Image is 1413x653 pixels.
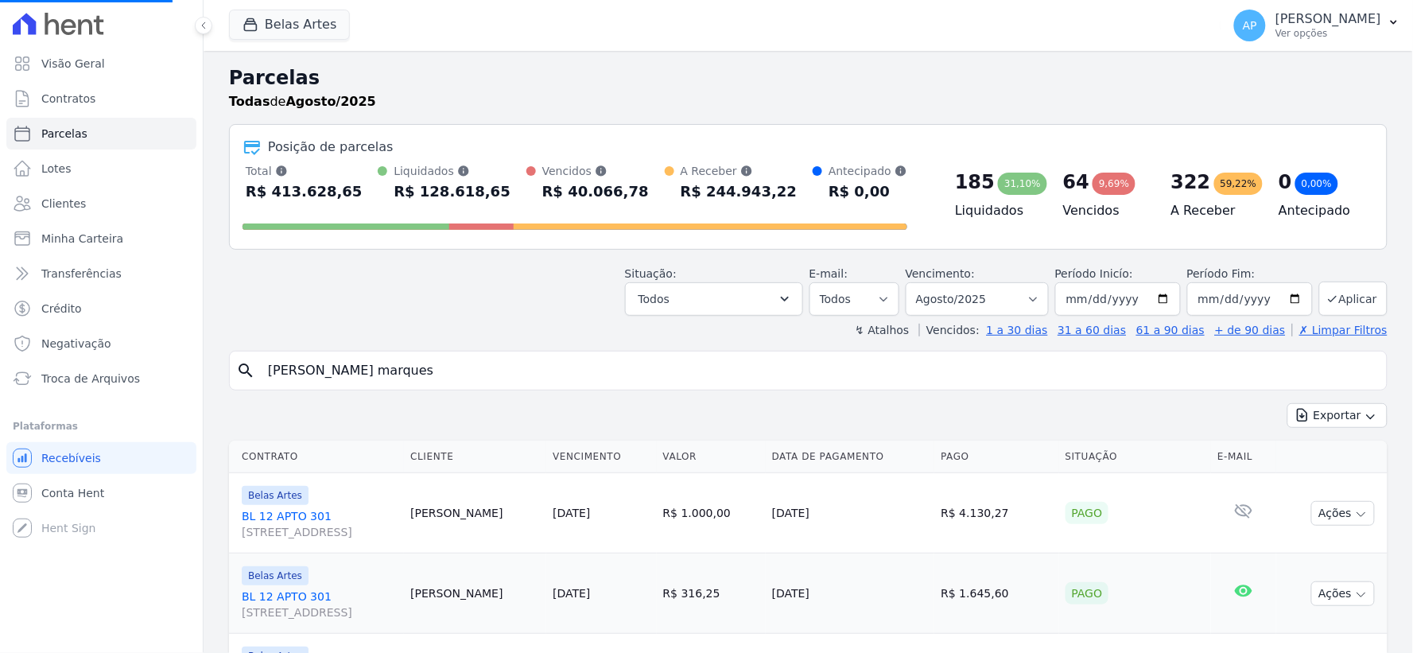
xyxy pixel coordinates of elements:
[41,161,72,177] span: Lotes
[809,267,848,280] label: E-mail:
[6,188,196,220] a: Clientes
[1211,441,1276,473] th: E-mail
[242,589,398,620] a: BL 12 APTO 301[STREET_ADDRESS]
[657,441,766,473] th: Valor
[41,301,82,317] span: Crédito
[1319,282,1388,316] button: Aplicar
[41,91,95,107] span: Contratos
[955,201,1038,220] h4: Liquidados
[657,473,766,554] td: R$ 1.000,00
[242,566,309,585] span: Belas Artes
[681,179,798,204] div: R$ 244.943,22
[41,266,122,282] span: Transferências
[829,179,907,204] div: R$ 0,00
[6,293,196,325] a: Crédito
[1311,581,1375,606] button: Ações
[1292,324,1388,336] a: ✗ Limpar Filtros
[906,267,975,280] label: Vencimento:
[766,473,935,554] td: [DATE]
[829,163,907,179] div: Antecipado
[542,163,649,179] div: Vencidos
[1287,403,1388,428] button: Exportar
[766,441,935,473] th: Data de Pagamento
[1093,173,1135,195] div: 9,69%
[404,554,546,634] td: [PERSON_NAME]
[1055,267,1133,280] label: Período Inicío:
[242,524,398,540] span: [STREET_ADDRESS]
[41,450,101,466] span: Recebíveis
[553,587,590,600] a: [DATE]
[6,223,196,255] a: Minha Carteira
[6,48,196,80] a: Visão Geral
[919,324,980,336] label: Vencidos:
[6,83,196,115] a: Contratos
[41,485,104,501] span: Conta Hent
[6,118,196,150] a: Parcelas
[6,363,196,395] a: Troca de Arquivos
[955,169,995,195] div: 185
[246,163,363,179] div: Total
[625,282,803,316] button: Todos
[1295,173,1338,195] div: 0,00%
[404,441,546,473] th: Cliente
[1214,173,1264,195] div: 59,22%
[1215,324,1286,336] a: + de 90 dias
[229,94,270,109] strong: Todas
[229,64,1388,92] h2: Parcelas
[998,173,1047,195] div: 31,10%
[1221,3,1413,48] button: AP [PERSON_NAME] Ver opções
[657,554,766,634] td: R$ 316,25
[766,554,935,634] td: [DATE]
[1275,27,1381,40] p: Ver opções
[246,179,363,204] div: R$ 413.628,65
[404,473,546,554] td: [PERSON_NAME]
[236,361,255,380] i: search
[41,336,111,352] span: Negativação
[41,126,87,142] span: Parcelas
[987,324,1048,336] a: 1 a 30 dias
[934,473,1058,554] td: R$ 4.130,27
[934,554,1058,634] td: R$ 1.645,60
[242,508,398,540] a: BL 12 APTO 301[STREET_ADDRESS]
[1066,502,1109,524] div: Pago
[1243,20,1257,31] span: AP
[1059,441,1212,473] th: Situação
[681,163,798,179] div: A Receber
[1171,201,1254,220] h4: A Receber
[1136,324,1205,336] a: 61 a 90 dias
[934,441,1058,473] th: Pago
[268,138,394,157] div: Posição de parcelas
[6,328,196,360] a: Negativação
[855,324,909,336] label: ↯ Atalhos
[242,604,398,620] span: [STREET_ADDRESS]
[6,442,196,474] a: Recebíveis
[13,417,190,436] div: Plataformas
[229,92,376,111] p: de
[1171,169,1211,195] div: 322
[625,267,677,280] label: Situação:
[41,196,86,212] span: Clientes
[6,477,196,509] a: Conta Hent
[1187,266,1313,282] label: Período Fim:
[1063,169,1089,195] div: 64
[542,179,649,204] div: R$ 40.066,78
[553,507,590,519] a: [DATE]
[1279,169,1292,195] div: 0
[258,355,1380,387] input: Buscar por nome do lote ou do cliente
[394,163,510,179] div: Liquidados
[1279,201,1361,220] h4: Antecipado
[1058,324,1126,336] a: 31 a 60 dias
[1311,501,1375,526] button: Ações
[229,441,404,473] th: Contrato
[229,10,350,40] button: Belas Artes
[41,231,123,247] span: Minha Carteira
[6,153,196,185] a: Lotes
[41,371,140,387] span: Troca de Arquivos
[1275,11,1381,27] p: [PERSON_NAME]
[1066,582,1109,604] div: Pago
[286,94,376,109] strong: Agosto/2025
[394,179,510,204] div: R$ 128.618,65
[1063,201,1146,220] h4: Vencidos
[6,258,196,290] a: Transferências
[639,290,670,309] span: Todos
